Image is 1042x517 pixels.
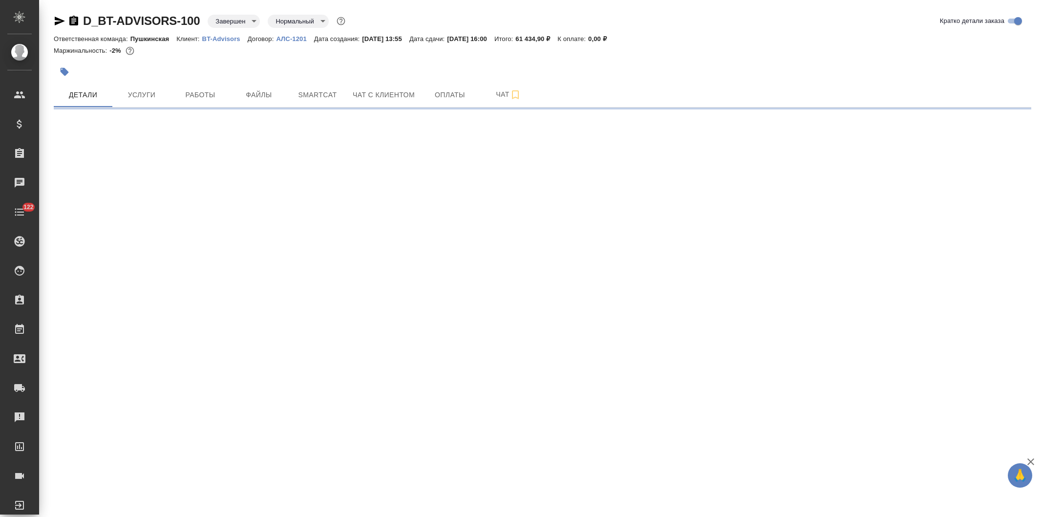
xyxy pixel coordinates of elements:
[54,15,65,27] button: Скопировать ссылку для ЯМессенджера
[202,34,248,43] a: BT-Advisors
[60,89,106,101] span: Детали
[557,35,588,43] p: К оплате:
[294,89,341,101] span: Smartcat
[353,89,415,101] span: Чат с клиентом
[1008,463,1032,488] button: 🙏
[177,89,224,101] span: Работы
[447,35,494,43] p: [DATE] 16:00
[54,47,109,54] p: Маржинальность:
[515,35,557,43] p: 61 434,90 ₽
[176,35,202,43] p: Клиент:
[314,35,362,43] p: Дата создания:
[335,15,347,27] button: Доп статусы указывают на важность/срочность заказа
[2,200,37,224] a: 122
[276,35,314,43] p: АЛС-1201
[268,15,328,28] div: Завершен
[510,89,521,101] svg: Подписаться
[494,35,515,43] p: Итого:
[18,202,40,212] span: 122
[485,88,532,101] span: Чат
[109,47,124,54] p: -2%
[248,35,276,43] p: Договор:
[273,17,317,25] button: Нормальный
[213,17,248,25] button: Завершен
[118,89,165,101] span: Услуги
[940,16,1004,26] span: Кратко детали заказа
[588,35,614,43] p: 0,00 ₽
[235,89,282,101] span: Файлы
[54,61,75,83] button: Добавить тэг
[202,35,248,43] p: BT-Advisors
[426,89,473,101] span: Оплаты
[54,35,130,43] p: Ответственная команда:
[68,15,80,27] button: Скопировать ссылку
[409,35,447,43] p: Дата сдачи:
[362,35,409,43] p: [DATE] 13:55
[1012,465,1028,486] span: 🙏
[83,14,200,27] a: D_BT-ADVISORS-100
[130,35,177,43] p: Пушкинская
[276,34,314,43] a: АЛС-1201
[208,15,260,28] div: Завершен
[124,44,136,57] button: 1260.00 RUB; 323.64 USD; 4158.40 UAH;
